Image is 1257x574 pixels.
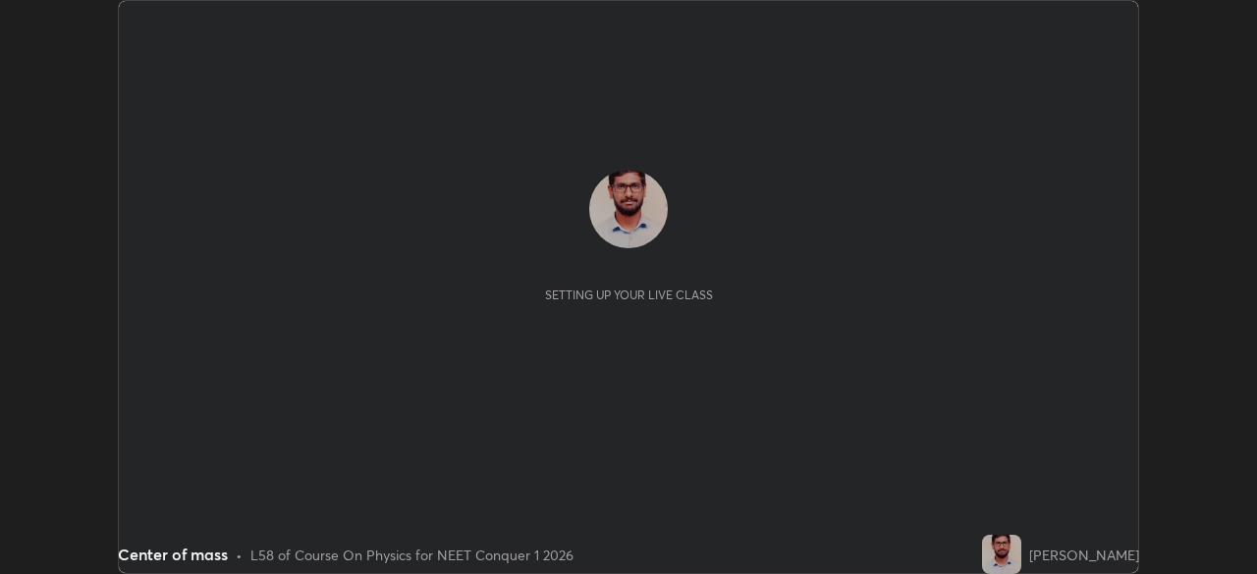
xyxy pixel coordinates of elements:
[982,535,1021,574] img: 999cd64d9fd9493084ef9f6136016bc7.jpg
[236,545,243,565] div: •
[1029,545,1139,565] div: [PERSON_NAME]
[118,543,228,566] div: Center of mass
[250,545,574,565] div: L58 of Course On Physics for NEET Conquer 1 2026
[589,170,668,248] img: 999cd64d9fd9493084ef9f6136016bc7.jpg
[545,287,713,302] div: Setting up your live class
